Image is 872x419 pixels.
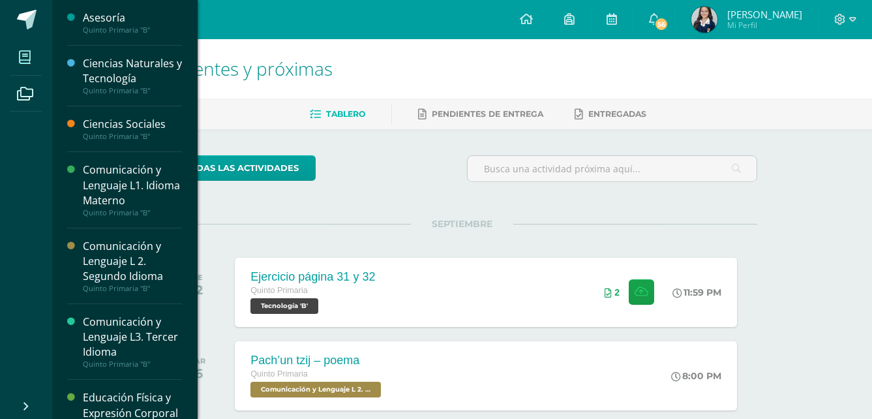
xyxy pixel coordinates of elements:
div: Ciencias Naturales y Tecnología [83,56,182,86]
a: AsesoríaQuinto Primaria "B" [83,10,182,35]
a: Ciencias Naturales y TecnologíaQuinto Primaria "B" [83,56,182,95]
span: 56 [654,17,669,31]
div: Ejercicio página 31 y 32 [250,270,375,284]
div: Comunicación y Lenguaje L3. Tercer Idioma [83,315,182,360]
span: Actividades recientes y próximas [68,56,333,81]
div: Quinto Primaria "B" [83,360,182,369]
div: Quinto Primaria "B" [83,132,182,141]
div: Pach’un tzij – poema [250,354,384,367]
input: Busca una actividad próxima aquí... [468,156,757,181]
div: Quinto Primaria "B" [83,86,182,95]
span: Quinto Primaria [250,286,308,295]
a: Comunicación y Lenguaje L3. Tercer IdiomaQuinto Primaria "B" [83,315,182,369]
a: Entregadas [575,104,646,125]
a: Tablero [310,104,365,125]
div: Comunicación y Lenguaje L1. Idioma Materno [83,163,182,208]
div: Ciencias Sociales [83,117,182,132]
span: Quinto Primaria [250,369,308,379]
span: Tecnología 'B' [250,298,318,314]
span: Comunicación y Lenguaje L 2. Segundo Idioma 'B' [250,382,381,397]
div: 8:00 PM [671,370,721,382]
div: Archivos entregados [605,287,620,298]
span: Mi Perfil [727,20,802,31]
a: Comunicación y Lenguaje L 2. Segundo IdiomaQuinto Primaria "B" [83,239,182,293]
span: SEPTIEMBRE [411,218,513,230]
div: Quinto Primaria "B" [83,208,182,217]
a: Ciencias SocialesQuinto Primaria "B" [83,117,182,141]
a: Pendientes de entrega [418,104,543,125]
a: todas las Actividades [167,155,316,181]
div: 11:59 PM [672,287,721,298]
span: 2 [614,287,620,298]
span: Pendientes de entrega [432,109,543,119]
span: Tablero [326,109,365,119]
div: Asesoría [83,10,182,25]
div: Comunicación y Lenguaje L 2. Segundo Idioma [83,239,182,284]
span: Entregadas [588,109,646,119]
a: Comunicación y Lenguaje L1. Idioma MaternoQuinto Primaria "B" [83,163,182,217]
div: Quinto Primaria "B" [83,284,182,293]
div: Quinto Primaria "B" [83,25,182,35]
span: [PERSON_NAME] [727,8,802,21]
img: 969fa04b3291bd0b40bddda61996163e.png [691,7,717,33]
